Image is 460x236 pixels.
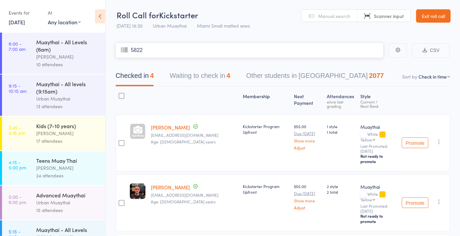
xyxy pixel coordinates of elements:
[294,131,322,136] small: Due [DATE]
[36,103,100,110] div: 13 attendees
[294,138,322,143] a: Show more
[36,226,100,233] div: Muaythai - All Levels
[151,184,190,191] a: [PERSON_NAME]
[360,100,397,108] div: Current / Next Rank
[36,164,100,172] div: [PERSON_NAME]
[402,73,417,80] label: Sort by
[243,183,289,195] div: Kickstarter Program Upfront
[2,117,105,150] a: 3:45 -4:15 pmKids (7-10 years)[PERSON_NAME]17 attendees
[327,189,355,195] span: 2 total
[294,183,322,210] div: $55.00
[151,133,237,137] small: Stevob84@gmail.com
[151,139,216,144] span: Age: [DEMOGRAPHIC_DATA] years
[116,43,384,58] input: Scan member card
[243,123,289,135] div: Kickstarter Program Upfront
[36,80,100,95] div: Muaythai - All levels (9:15am)
[402,197,428,208] button: Promote
[294,205,322,210] a: Adjust
[36,199,100,206] div: Urban Muaythai
[36,53,100,61] div: [PERSON_NAME]
[159,9,198,20] span: Kickstarter
[36,122,100,129] div: Kids (7-10 years)
[327,183,355,189] span: 2 style
[292,90,324,112] div: Next Payment
[2,33,105,74] a: 6:00 -7:00 amMuaythai - All Levels (6am)[PERSON_NAME]10 attendees
[294,123,322,150] div: $55.00
[197,22,250,29] span: Miami Small matted area
[374,13,404,19] span: Scanner input
[360,132,397,142] div: White
[2,151,105,185] a: 4:15 -5:00 pmTeens Muay Thai[PERSON_NAME]24 attendees
[36,61,100,68] div: 10 attendees
[151,193,237,197] small: baileycorapi719@gmail.com
[130,183,145,199] img: image1757928840.png
[227,72,230,79] div: 4
[9,125,25,135] time: 3:45 - 4:15 pm
[412,43,450,58] button: CSV
[170,69,230,86] button: Waiting to check in4
[48,18,81,26] div: Any location
[9,159,26,170] time: 4:15 - 5:00 pm
[36,206,100,214] div: 15 attendees
[151,199,216,204] span: Age: [DEMOGRAPHIC_DATA] years
[360,213,397,224] div: Not ready to promote
[9,18,25,26] a: [DATE]
[9,7,41,18] div: Events for
[360,183,397,190] div: Muaythai
[294,145,322,150] a: Adjust
[9,194,26,205] time: 5:00 - 6:00 pm
[402,137,428,148] button: Promote
[360,144,397,153] small: Last Promoted: [DATE]
[36,95,100,103] div: Urban Muaythai
[240,90,292,112] div: Membership
[360,192,397,202] div: White
[9,41,26,52] time: 6:00 - 7:00 am
[416,9,451,23] a: Exit roll call
[2,186,105,220] a: 5:00 -6:00 pmAdvanced MuaythaiUrban Muaythai15 attendees
[327,129,355,135] span: 1 total
[36,191,100,199] div: Advanced Muaythai
[360,153,397,164] div: Not ready to promote
[36,172,100,179] div: 24 attendees
[116,69,154,86] button: Checked in4
[369,72,384,79] div: 2077
[36,157,100,164] div: Teens Muay Thai
[9,83,27,94] time: 9:15 - 10:15 am
[360,197,372,202] div: Yellow
[36,137,100,145] div: 17 attendees
[117,22,142,29] span: [DATE] 18:30
[2,75,105,116] a: 9:15 -10:15 amMuaythai - All levels (9:15am)Urban Muaythai13 attendees
[151,124,190,131] a: [PERSON_NAME]
[294,191,322,196] small: Due [DATE]
[360,204,397,213] small: Last Promoted: [DATE]
[418,73,447,80] div: Check in time
[36,129,100,137] div: [PERSON_NAME]
[294,198,322,203] a: Show more
[153,22,187,29] span: Urban Muaythai
[360,137,372,142] div: Yellow
[327,100,355,108] div: since last grading
[360,123,397,130] div: Muaythai
[48,7,81,18] div: At
[117,9,159,20] span: Roll Call for
[324,90,358,112] div: Atten­dances
[327,123,355,129] span: 1 style
[36,38,100,53] div: Muaythai - All Levels (6am)
[150,72,154,79] div: 4
[246,69,384,86] button: Other students in [GEOGRAPHIC_DATA]2077
[358,90,399,112] div: Style
[318,13,350,19] span: Manual search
